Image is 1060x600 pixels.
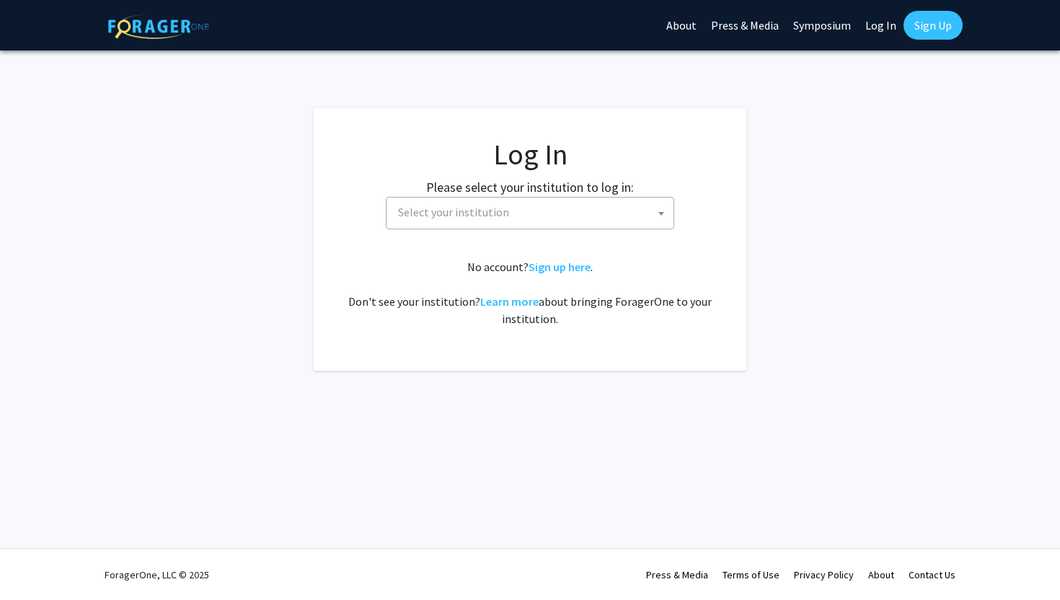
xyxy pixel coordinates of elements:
[398,205,509,219] span: Select your institution
[105,550,209,600] div: ForagerOne, LLC © 2025
[343,258,717,327] div: No account? . Don't see your institution? about bringing ForagerOne to your institution.
[392,198,673,227] span: Select your institution
[723,568,779,581] a: Terms of Use
[904,11,963,40] a: Sign Up
[480,294,539,309] a: Learn more about bringing ForagerOne to your institution
[646,568,708,581] a: Press & Media
[426,177,634,197] label: Please select your institution to log in:
[909,568,955,581] a: Contact Us
[386,197,674,229] span: Select your institution
[529,260,591,274] a: Sign up here
[108,14,209,39] img: ForagerOne Logo
[868,568,894,581] a: About
[794,568,854,581] a: Privacy Policy
[343,137,717,172] h1: Log In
